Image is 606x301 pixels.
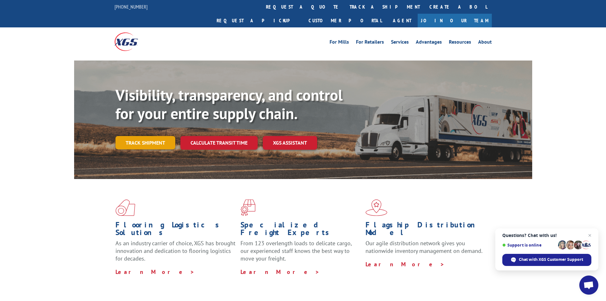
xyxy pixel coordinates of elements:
a: Join Our Team [418,14,492,27]
a: About [478,39,492,47]
a: For Retailers [356,39,384,47]
a: Customer Portal [304,14,387,27]
a: [PHONE_NUMBER] [115,4,148,10]
h1: Flagship Distribution Model [366,221,486,240]
a: XGS ASSISTANT [263,136,317,150]
span: Our agile distribution network gives you nationwide inventory management on demand. [366,240,483,254]
a: Learn More > [240,268,320,276]
span: Support is online [502,243,556,247]
a: Request a pickup [212,14,304,27]
div: Open chat [579,276,598,295]
a: For Mills [330,39,349,47]
span: Questions? Chat with us! [502,233,591,238]
a: Advantages [416,39,442,47]
a: Learn More > [366,261,445,268]
p: From 123 overlength loads to delicate cargo, our experienced staff knows the best way to move you... [240,240,361,268]
a: Track shipment [115,136,175,149]
b: Visibility, transparency, and control for your entire supply chain. [115,85,343,123]
img: xgs-icon-total-supply-chain-intelligence-red [115,199,135,216]
span: Chat with XGS Customer Support [519,257,583,262]
img: xgs-icon-focused-on-flooring-red [240,199,255,216]
span: Close chat [586,232,594,239]
a: Calculate transit time [180,136,258,150]
h1: Specialized Freight Experts [240,221,361,240]
a: Agent [387,14,418,27]
a: Services [391,39,409,47]
h1: Flooring Logistics Solutions [115,221,236,240]
a: Learn More > [115,268,195,276]
img: xgs-icon-flagship-distribution-model-red [366,199,387,216]
div: Chat with XGS Customer Support [502,254,591,266]
span: As an industry carrier of choice, XGS has brought innovation and dedication to flooring logistics... [115,240,235,262]
a: Resources [449,39,471,47]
